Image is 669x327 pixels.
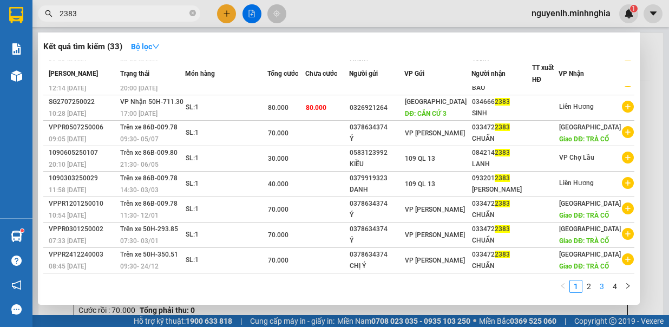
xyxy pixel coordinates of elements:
[472,260,532,272] div: CHUẨN
[62,40,71,48] span: phone
[471,70,506,77] span: Người nhận
[268,180,288,188] span: 40.000
[268,129,288,137] span: 70.000
[49,237,86,245] span: 07:33 [DATE]
[45,10,53,17] span: search
[49,70,98,77] span: [PERSON_NAME]
[405,155,435,162] span: 109 QL 13
[472,133,532,145] div: CHUẨN
[60,8,187,19] input: Tìm tên, số ĐT hoặc mã đơn
[559,200,621,207] span: [GEOGRAPHIC_DATA]
[405,98,467,106] span: [GEOGRAPHIC_DATA]
[305,70,337,77] span: Chưa cước
[472,198,532,210] div: 033472
[495,225,510,233] span: 2383
[472,210,532,221] div: CHUẨN
[495,174,510,182] span: 2383
[622,152,634,163] span: plus-circle
[350,184,404,195] div: DANH
[186,127,267,139] div: SL: 1
[405,180,435,188] span: 109 QL 13
[472,96,532,108] div: 034666
[472,184,532,195] div: [PERSON_NAME]
[120,186,159,194] span: 14:30 - 03/03
[122,38,168,55] button: Bộ lọcdown
[49,96,117,108] div: SG2707250022
[622,202,634,214] span: plus-circle
[49,173,117,184] div: 1090303250029
[350,133,404,145] div: Ý
[185,70,215,77] span: Món hàng
[11,304,22,315] span: message
[583,280,595,292] a: 2
[120,200,178,207] span: Trên xe 86B-009.78
[306,104,326,112] span: 80.000
[556,280,569,293] li: Previous Page
[621,280,634,293] button: right
[5,37,206,51] li: 02523854854
[405,257,465,264] span: VP [PERSON_NAME]
[405,129,465,137] span: VP [PERSON_NAME]
[49,224,117,235] div: VPPR0301250002
[11,256,22,266] span: question-circle
[595,280,608,293] li: 3
[559,103,594,110] span: Liên Hương
[268,155,288,162] span: 30.000
[559,251,621,258] span: [GEOGRAPHIC_DATA]
[349,70,378,77] span: Người gửi
[350,224,404,235] div: 0378634374
[186,153,267,165] div: SL: 1
[472,224,532,235] div: 033472
[268,257,288,264] span: 70.000
[350,249,404,260] div: 0378634374
[120,110,158,117] span: 17:00 [DATE]
[472,108,532,119] div: SINH
[5,68,118,86] b: GỬI : Liên Hương
[11,43,22,55] img: solution-icon
[350,173,404,184] div: 0379919323
[49,84,86,92] span: 12:14 [DATE]
[559,212,609,219] span: Giao DĐ: TRÀ CỔ
[120,263,159,270] span: 09:30 - 24/12
[559,263,609,270] span: Giao DĐ: TRÀ CỔ
[120,98,183,106] span: VP Nhận 50H-711.30
[120,237,159,245] span: 07:30 - 03/01
[189,9,196,19] span: close-circle
[472,122,532,133] div: 033472
[405,110,447,117] span: DĐ: CĂN CỨ 3
[49,249,117,260] div: VPPR2412240003
[186,229,267,241] div: SL: 1
[622,253,634,265] span: plus-circle
[49,186,86,194] span: 11:58 [DATE]
[350,102,404,114] div: 0326921264
[186,204,267,215] div: SL: 1
[559,237,609,245] span: Giao DĐ: TRÀ CỔ
[404,70,424,77] span: VP Gửi
[9,7,23,23] img: logo-vxr
[559,154,594,161] span: VP Chợ Lầu
[21,229,24,232] sup: 1
[120,161,159,168] span: 21:30 - 06/05
[11,70,22,82] img: warehouse-icon
[11,231,22,242] img: warehouse-icon
[622,177,634,189] span: plus-circle
[472,173,532,184] div: 093201
[622,126,634,138] span: plus-circle
[495,123,510,131] span: 2383
[622,101,634,113] span: plus-circle
[472,159,532,170] div: LANH
[495,98,510,106] span: 2383
[120,123,178,131] span: Trên xe 86B-009.78
[152,43,160,50] span: down
[11,280,22,290] span: notification
[267,70,298,77] span: Tổng cước
[559,123,621,131] span: [GEOGRAPHIC_DATA]
[120,135,159,143] span: 09:30 - 05/07
[582,280,595,293] li: 2
[350,122,404,133] div: 0378634374
[268,206,288,213] span: 70.000
[559,135,609,143] span: Giao DĐ: TRÀ CỔ
[350,147,404,159] div: 0583123992
[625,283,631,289] span: right
[495,251,510,258] span: 2383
